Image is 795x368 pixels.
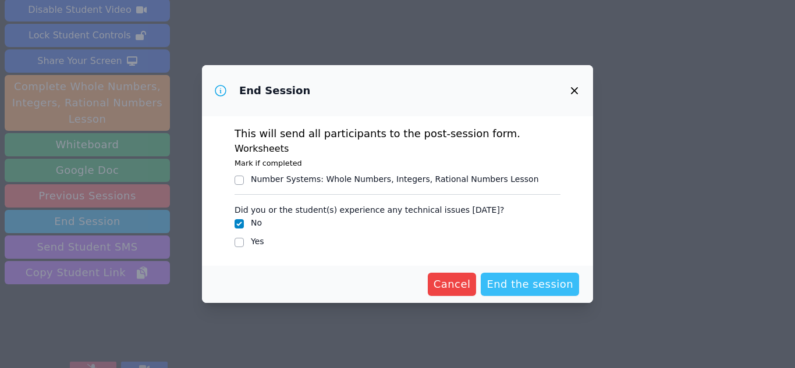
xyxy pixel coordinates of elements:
[235,126,560,142] p: This will send all participants to the post-session form.
[428,273,477,296] button: Cancel
[251,173,539,185] div: Number Systems : Whole Numbers, Integers, Rational Numbers Lesson
[235,159,302,167] small: Mark if completed
[487,276,573,292] span: End the session
[235,142,560,156] h3: Worksheets
[251,237,264,246] label: Yes
[239,84,310,98] h3: End Session
[434,276,471,292] span: Cancel
[235,199,504,217] legend: Did you or the student(s) experience any technical issues [DATE]?
[481,273,579,296] button: End the session
[251,218,262,227] label: No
